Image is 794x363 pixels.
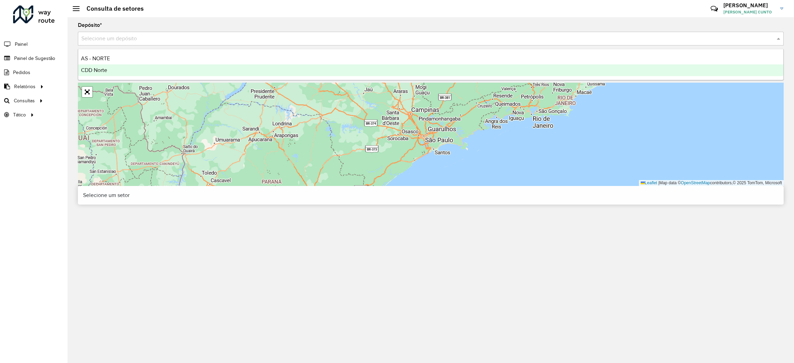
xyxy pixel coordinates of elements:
[13,69,30,76] span: Pedidos
[639,180,784,186] div: Map data © contributors,© 2025 TomTom, Microsoft
[658,180,659,185] span: |
[78,186,784,205] div: Selecione um setor
[80,5,144,12] h2: Consulta de setores
[13,111,26,118] span: Tático
[723,9,775,15] span: [PERSON_NAME] CUNTO
[681,180,710,185] a: OpenStreetMap
[82,87,92,97] a: Abrir mapa em tela cheia
[81,55,110,61] span: AS - NORTE
[707,1,722,16] a: Contato Rápido
[14,97,35,104] span: Consultas
[15,41,28,48] span: Painel
[723,2,775,9] h3: [PERSON_NAME]
[81,67,107,73] span: CDD Norte
[78,21,102,29] label: Depósito
[78,49,784,80] ng-dropdown-panel: Options list
[14,83,35,90] span: Relatórios
[641,180,657,185] a: Leaflet
[14,55,55,62] span: Painel de Sugestão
